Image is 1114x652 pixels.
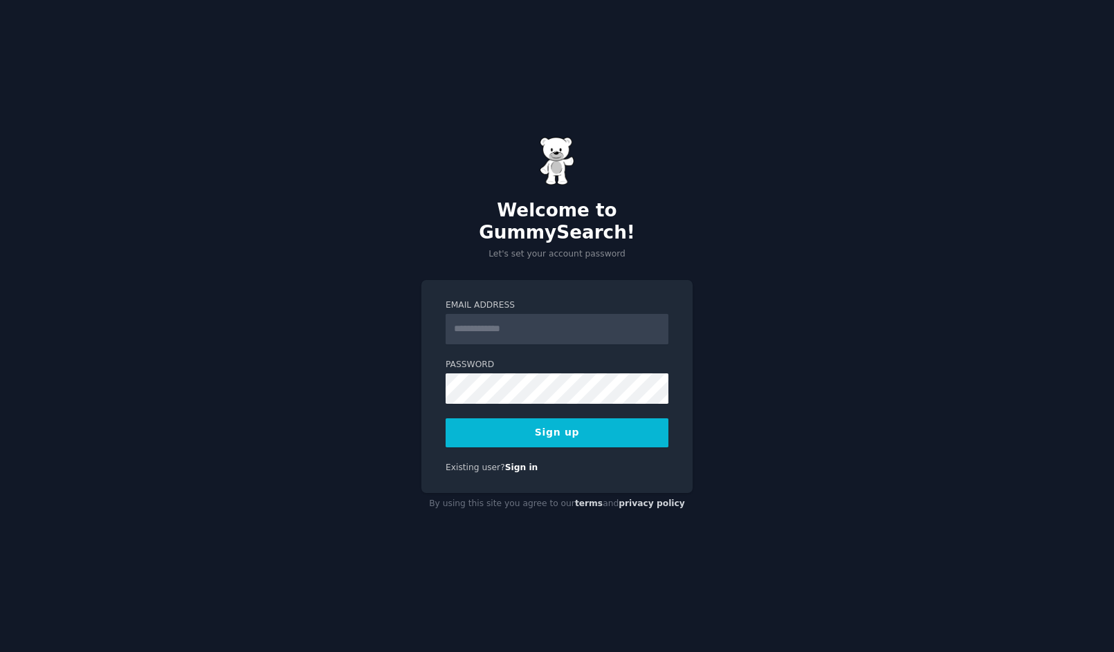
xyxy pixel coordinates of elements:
label: Password [446,359,668,371]
a: terms [575,499,603,508]
a: Sign in [505,463,538,472]
p: Let's set your account password [421,248,693,261]
img: Gummy Bear [540,137,574,185]
label: Email Address [446,299,668,312]
h2: Welcome to GummySearch! [421,200,693,243]
span: Existing user? [446,463,505,472]
button: Sign up [446,418,668,447]
div: By using this site you agree to our and [421,493,693,515]
a: privacy policy [619,499,685,508]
